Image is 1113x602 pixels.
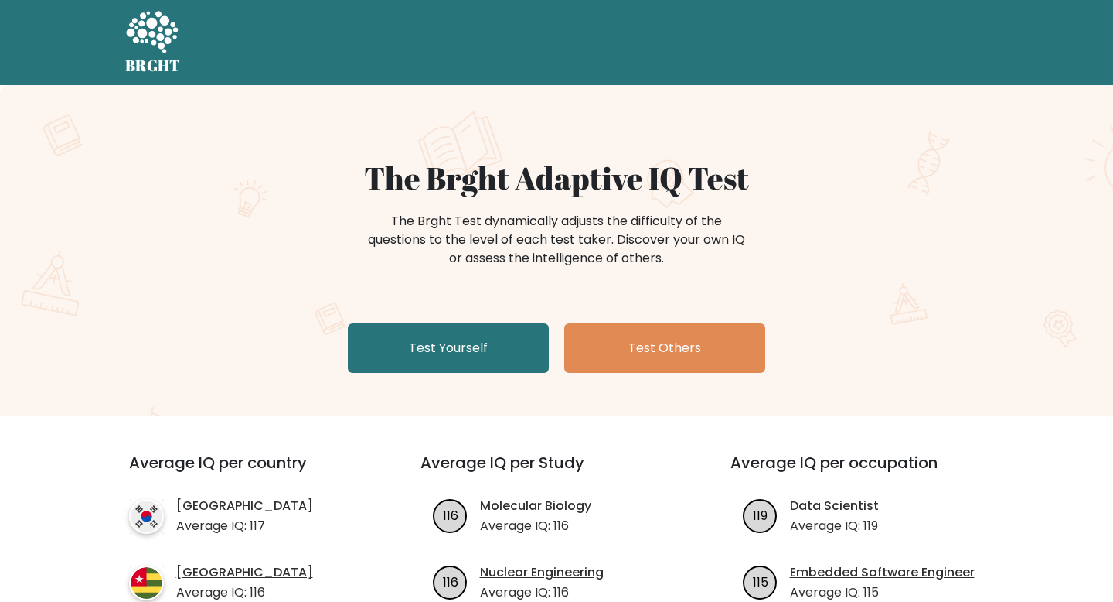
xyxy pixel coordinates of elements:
[442,573,458,590] text: 116
[480,497,591,515] a: Molecular Biology
[129,499,164,534] img: country
[480,563,604,582] a: Nuclear Engineering
[442,506,458,524] text: 116
[480,517,591,535] p: Average IQ: 116
[790,563,975,582] a: Embedded Software Engineer
[753,506,768,524] text: 119
[790,583,975,602] p: Average IQ: 115
[790,497,879,515] a: Data Scientist
[129,566,164,600] img: country
[348,323,549,373] a: Test Yourself
[480,583,604,602] p: Average IQ: 116
[176,517,313,535] p: Average IQ: 117
[752,573,768,590] text: 115
[125,6,181,79] a: BRGHT
[176,563,313,582] a: [GEOGRAPHIC_DATA]
[125,56,181,75] h5: BRGHT
[730,453,1003,491] h3: Average IQ per occupation
[129,453,365,491] h3: Average IQ per country
[790,517,879,535] p: Average IQ: 119
[176,583,313,602] p: Average IQ: 116
[176,497,313,515] a: [GEOGRAPHIC_DATA]
[179,159,934,197] h1: The Brght Adaptive IQ Test
[420,453,693,491] h3: Average IQ per Study
[363,212,750,268] div: The Brght Test dynamically adjusts the difficulty of the questions to the level of each test take...
[564,323,765,373] a: Test Others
